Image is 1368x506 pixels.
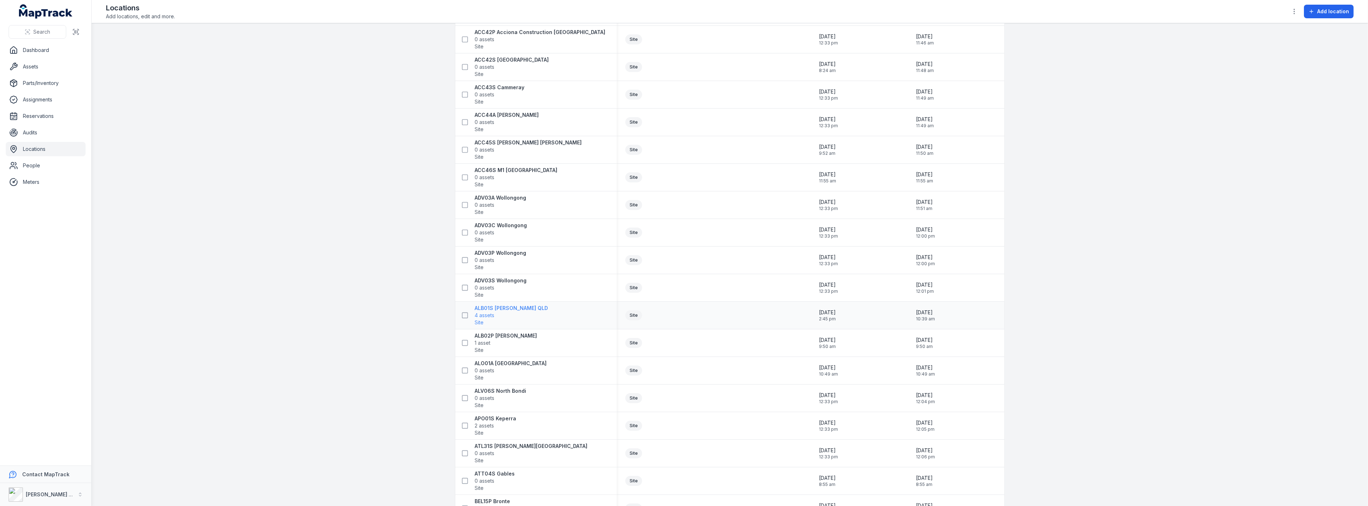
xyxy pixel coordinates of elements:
span: [DATE] [916,33,934,40]
time: 7/29/2025, 9:50:16 AM [916,336,933,349]
a: ATL31S [PERSON_NAME][GEOGRAPHIC_DATA]0 assetsSite [475,443,587,464]
time: 6/2/2025, 9:52:10 AM [819,143,836,156]
span: [DATE] [819,143,836,151]
div: Site [625,366,642,376]
a: People [6,158,86,173]
span: [DATE] [916,336,933,344]
time: 6/5/2025, 11:49:43 AM [916,116,934,129]
strong: BEL15P Bronte [475,498,510,505]
h2: Locations [106,3,175,13]
div: Site [625,421,642,431]
span: Site [475,264,484,271]
span: 12:01 pm [916,288,934,294]
span: Add location [1317,8,1349,15]
span: 0 assets [475,63,494,71]
span: 12:00 pm [916,233,935,239]
a: ACC46S M1 [GEOGRAPHIC_DATA]0 assetsSite [475,167,557,188]
span: 12:33 pm [819,454,838,460]
time: 6/5/2025, 11:50:20 AM [916,143,933,156]
time: 6/5/2025, 12:00:05 PM [916,226,935,239]
span: Site [475,457,484,464]
span: 12:33 pm [819,206,838,211]
span: [DATE] [916,309,935,316]
span: [DATE] [916,116,934,123]
span: 10:39 am [916,316,935,322]
time: 6/5/2025, 12:00:40 PM [916,254,935,267]
span: Site [475,71,484,78]
span: 0 assets [475,36,494,43]
button: Search [9,25,66,39]
span: 12:33 pm [819,40,838,46]
a: ACC44A [PERSON_NAME]0 assetsSite [475,111,539,133]
div: Site [625,200,642,210]
button: Add location [1304,5,1354,18]
time: 3/24/2025, 12:33:29 PM [819,447,838,460]
span: [DATE] [819,309,836,316]
span: 12:06 pm [916,454,935,460]
a: ACC42P Acciona Construction [GEOGRAPHIC_DATA]0 assetsSite [475,29,605,50]
span: [DATE] [819,254,838,261]
span: 9:52 am [819,151,836,156]
a: Audits [6,125,86,140]
span: Site [475,181,484,188]
span: [DATE] [819,281,838,288]
div: Site [625,283,642,293]
strong: ACC46S M1 [GEOGRAPHIC_DATA] [475,167,557,174]
span: [DATE] [916,226,935,233]
span: 11:55 am [916,178,933,184]
span: 11:49 am [916,123,934,129]
span: Site [475,291,484,299]
span: [DATE] [916,254,935,261]
strong: ATT04S Gables [475,470,515,477]
span: 0 assets [475,146,494,153]
time: 3/24/2025, 12:33:29 PM [819,281,838,294]
span: 0 assets [475,450,494,457]
span: 8:55 am [819,482,836,487]
span: [DATE] [819,419,838,426]
span: 12:00 pm [916,261,935,267]
span: 4 assets [475,312,494,319]
span: 0 assets [475,367,494,374]
span: 10:49 am [819,371,838,377]
span: Site [475,374,484,381]
time: 8/20/2025, 11:55:32 AM [916,171,933,184]
strong: ALV06S North Bondi [475,387,526,395]
time: 3/24/2025, 12:33:29 PM [819,199,838,211]
div: Site [625,393,642,403]
a: Assets [6,59,86,74]
span: 0 assets [475,91,494,98]
a: ACC42S [GEOGRAPHIC_DATA]0 assetsSite [475,56,549,78]
div: Site [625,255,642,265]
time: 6/5/2025, 12:01:35 PM [916,281,934,294]
a: ALV06S North Bondi0 assetsSite [475,387,526,409]
span: 8:24 am [819,68,836,73]
span: 0 assets [475,119,494,126]
span: 2:45 pm [819,316,836,322]
span: [DATE] [916,419,935,426]
time: 5/16/2025, 2:45:48 PM [819,309,836,322]
a: Parts/Inventory [6,76,86,90]
a: Assignments [6,92,86,107]
a: MapTrack [19,4,73,19]
a: ALO01A [GEOGRAPHIC_DATA]0 assetsSite [475,360,547,381]
a: Dashboard [6,43,86,57]
span: 9:50 am [819,344,836,349]
div: Site [625,172,642,182]
a: Reservations [6,109,86,123]
time: 3/24/2025, 12:33:29 PM [819,88,838,101]
time: 3/24/2025, 12:33:29 PM [819,116,838,129]
span: Site [475,209,484,216]
span: 12:33 pm [819,95,838,101]
strong: ADV03P Wollongong [475,249,526,257]
div: Site [625,310,642,320]
time: 6/5/2025, 8:24:55 AM [819,61,836,73]
span: Site [475,126,484,133]
span: 12:33 pm [819,288,838,294]
span: 0 assets [475,257,494,264]
span: Site [475,236,484,243]
a: APO01S Keperra2 assetsSite [475,415,516,436]
span: [DATE] [916,171,933,178]
span: [DATE] [819,226,838,233]
span: 12:33 pm [819,426,838,432]
strong: ATL31S [PERSON_NAME][GEOGRAPHIC_DATA] [475,443,587,450]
